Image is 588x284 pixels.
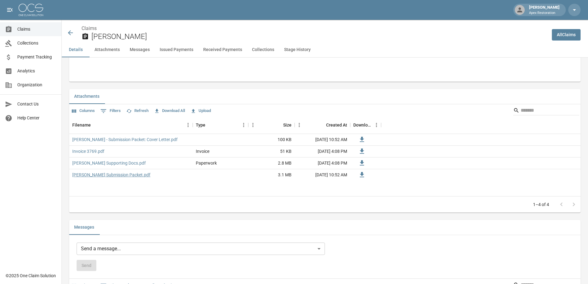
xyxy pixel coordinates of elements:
div: Created At [326,116,347,134]
button: Menu [248,120,258,130]
span: Contact Us [17,101,57,107]
div: [DATE] 4:08 PM [295,157,350,169]
nav: breadcrumb [82,25,547,32]
button: Show filters [99,106,122,116]
div: [DATE] 10:52 AM [295,134,350,146]
button: Upload [189,106,212,116]
div: related-list tabs [69,89,581,104]
span: Claims [17,26,57,32]
div: Type [196,116,205,134]
span: Collections [17,40,57,46]
button: Collections [247,42,279,57]
div: Download [353,116,372,134]
img: ocs-logo-white-transparent.png [19,4,43,16]
a: AllClaims [552,29,581,41]
button: Download All [153,106,187,116]
a: [PERSON_NAME] Submission Packet.pdf [72,172,150,178]
div: [DATE] 10:52 AM [295,169,350,181]
span: Organization [17,82,57,88]
div: related-list tabs [69,220,581,235]
div: Created At [295,116,350,134]
p: 1–4 of 4 [533,201,549,208]
div: Filename [69,116,193,134]
h2: [PERSON_NAME] [91,32,547,41]
button: Issued Payments [155,42,198,57]
button: Messages [69,220,99,235]
div: © 2025 One Claim Solution [6,273,56,279]
button: Menu [239,120,248,130]
div: Search [513,105,579,117]
button: open drawer [4,4,16,16]
div: Download [350,116,381,134]
a: Invoice 3769.pdf [72,148,104,154]
div: 2.8 MB [248,157,295,169]
div: 51 KB [248,146,295,157]
button: Attachments [69,89,104,104]
div: Size [283,116,292,134]
div: Filename [72,116,91,134]
a: Claims [82,25,97,31]
div: 100 KB [248,134,295,146]
button: Stage History [279,42,316,57]
div: [PERSON_NAME] [527,4,562,15]
a: [PERSON_NAME] Supporting Docs.pdf [72,160,146,166]
button: Menu [183,120,193,130]
div: Send a message... [77,243,325,255]
div: 3.1 MB [248,169,295,181]
div: Paperwork [196,160,217,166]
button: Menu [295,120,304,130]
span: Analytics [17,68,57,74]
span: Help Center [17,115,57,121]
p: Apex Restoration [529,11,560,16]
div: Size [248,116,295,134]
button: Messages [125,42,155,57]
div: [DATE] 4:08 PM [295,146,350,157]
button: Refresh [125,106,150,116]
div: Type [193,116,248,134]
button: Details [62,42,90,57]
span: Payment Tracking [17,54,57,60]
div: Invoice [196,148,209,154]
button: Received Payments [198,42,247,57]
button: Select columns [70,106,96,116]
button: Menu [372,120,381,130]
button: Attachments [90,42,125,57]
a: [PERSON_NAME] - Submission Packet: Cover Letter.pdf [72,136,178,143]
div: anchor tabs [62,42,588,57]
